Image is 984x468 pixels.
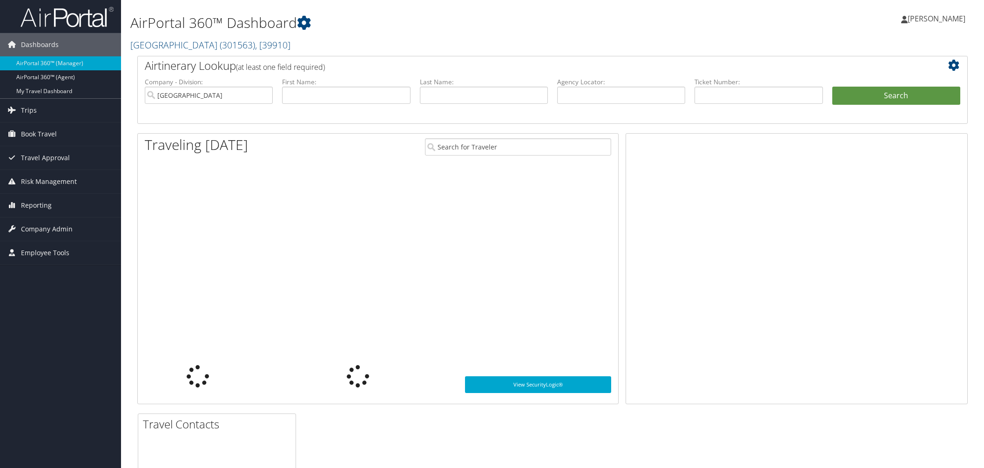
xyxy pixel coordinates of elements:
label: Last Name: [420,77,548,87]
label: First Name: [282,77,410,87]
a: [GEOGRAPHIC_DATA] [130,39,290,51]
span: Travel Approval [21,146,70,170]
button: Search [832,87,960,105]
h2: Travel Contacts [143,416,296,432]
span: Risk Management [21,170,77,193]
span: Reporting [21,194,52,217]
span: Book Travel [21,122,57,146]
a: [PERSON_NAME] [901,5,975,33]
label: Agency Locator: [557,77,685,87]
span: ( 301563 ) [220,39,255,51]
span: Employee Tools [21,241,69,265]
h1: Traveling [DATE] [145,135,248,155]
img: airportal-logo.png [20,6,114,28]
h2: Airtinerary Lookup [145,58,891,74]
label: Ticket Number: [694,77,822,87]
input: Search for Traveler [425,138,611,156]
span: Dashboards [21,33,59,56]
span: , [ 39910 ] [255,39,290,51]
span: [PERSON_NAME] [908,14,965,24]
span: Company Admin [21,217,73,241]
label: Company - Division: [145,77,273,87]
a: View SecurityLogic® [465,376,611,393]
span: (at least one field required) [236,62,325,72]
h1: AirPortal 360™ Dashboard [130,13,693,33]
span: Trips [21,99,37,122]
